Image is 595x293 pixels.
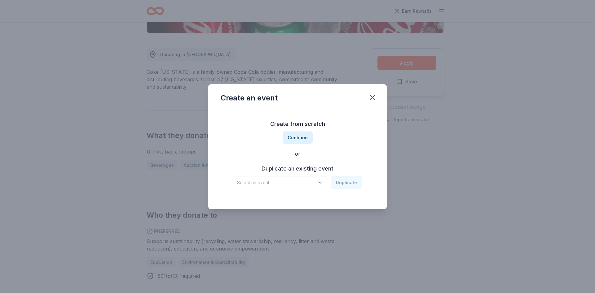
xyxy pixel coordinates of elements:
[233,176,327,189] button: Select an event
[221,93,278,103] div: Create an event
[237,179,315,186] span: Select an event
[233,164,362,174] h3: Duplicate an existing event
[221,119,374,129] h3: Create from scratch
[221,150,374,158] div: or
[283,131,313,144] button: Continue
